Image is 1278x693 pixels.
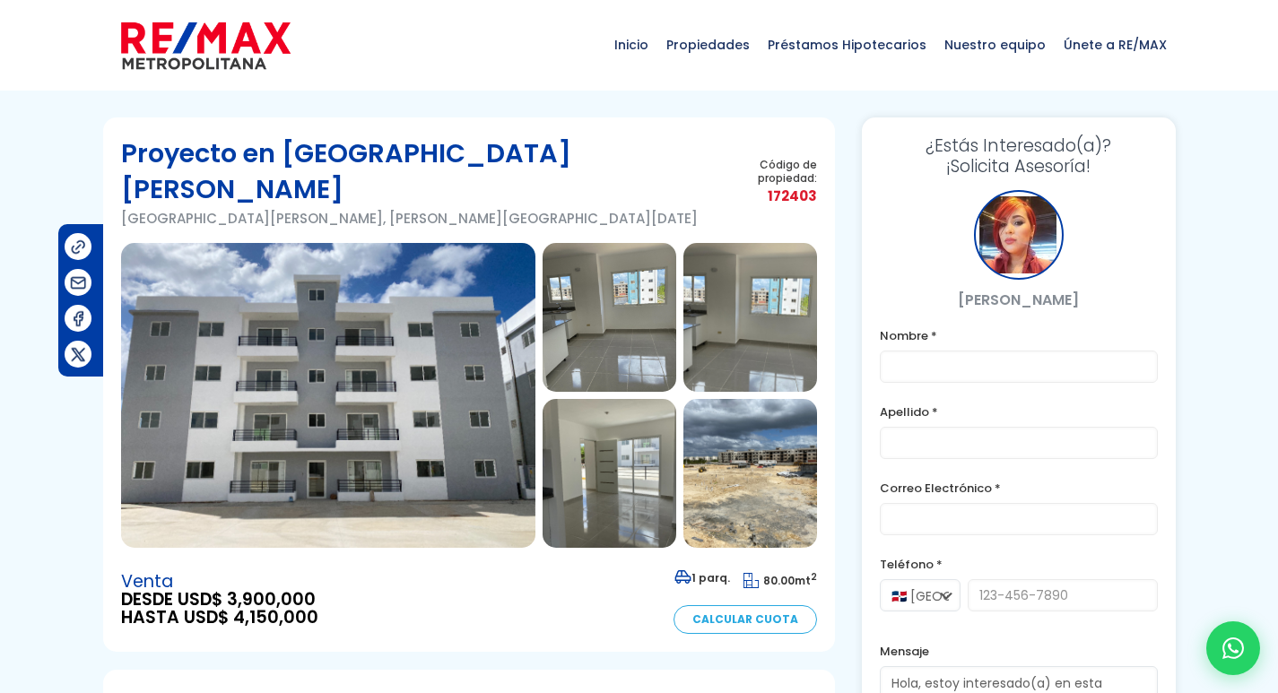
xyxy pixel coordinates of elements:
span: Propiedades [657,18,759,72]
div: Maricela Dominguez [974,190,1064,280]
img: Proyecto en Ciudad Juan Bosch [683,399,817,548]
span: Inicio [605,18,657,72]
span: 80.00 [763,573,795,588]
p: [PERSON_NAME] [880,289,1158,311]
h3: ¡Solicita Asesoría! [880,135,1158,177]
img: remax-metropolitana-logo [121,19,291,73]
span: ¿Estás Interesado(a)? [880,135,1158,156]
span: 172403 [712,185,817,207]
img: Proyecto en Ciudad Juan Bosch [543,243,676,392]
img: Compartir [69,273,88,292]
img: Compartir [69,309,88,328]
input: 123-456-7890 [968,579,1158,611]
span: HASTA USD$ 4,150,000 [121,609,318,627]
span: Nuestro equipo [935,18,1055,72]
sup: 2 [811,570,817,584]
span: mt [743,573,817,588]
img: Proyecto en Ciudad Juan Bosch [121,243,535,548]
label: Mensaje [880,640,1158,663]
label: Teléfono * [880,553,1158,576]
span: Únete a RE/MAX [1055,18,1176,72]
img: Compartir [69,238,88,256]
label: Nombre * [880,325,1158,347]
span: DESDE USD$ 3,900,000 [121,591,318,609]
label: Apellido * [880,401,1158,423]
span: Venta [121,573,318,591]
p: [GEOGRAPHIC_DATA][PERSON_NAME], [PERSON_NAME][GEOGRAPHIC_DATA][DATE] [121,207,712,230]
img: Proyecto en Ciudad Juan Bosch [683,243,817,392]
img: Proyecto en Ciudad Juan Bosch [543,399,676,548]
span: Código de propiedad: [712,158,817,185]
label: Correo Electrónico * [880,477,1158,499]
span: 1 parq. [674,570,730,585]
h1: Proyecto en [GEOGRAPHIC_DATA][PERSON_NAME] [121,135,712,207]
img: Compartir [69,345,88,364]
span: Préstamos Hipotecarios [759,18,935,72]
a: Calcular Cuota [674,605,817,634]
